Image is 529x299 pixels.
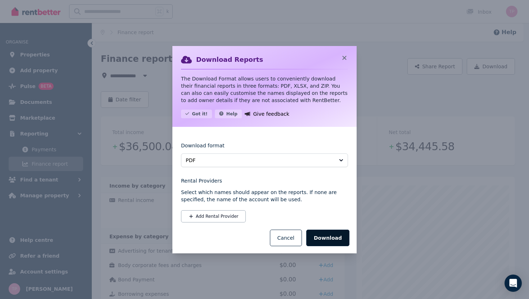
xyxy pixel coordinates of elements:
[196,55,263,65] h2: Download Reports
[181,177,348,184] legend: Rental Providers
[181,189,348,203] p: Select which names should appear on the reports. If none are specified, the name of the account w...
[181,75,348,104] p: The Download Format allows users to conveniently download their financial reports in three format...
[181,153,348,167] button: PDF
[245,110,289,118] a: Give feedback
[270,230,302,246] button: Cancel
[181,110,212,118] button: Got it!
[181,210,246,222] button: Add Rental Provider
[215,110,242,118] button: Help
[505,275,522,292] div: Open Intercom Messenger
[181,142,225,153] label: Download format
[306,230,349,246] button: Download
[186,157,333,164] span: PDF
